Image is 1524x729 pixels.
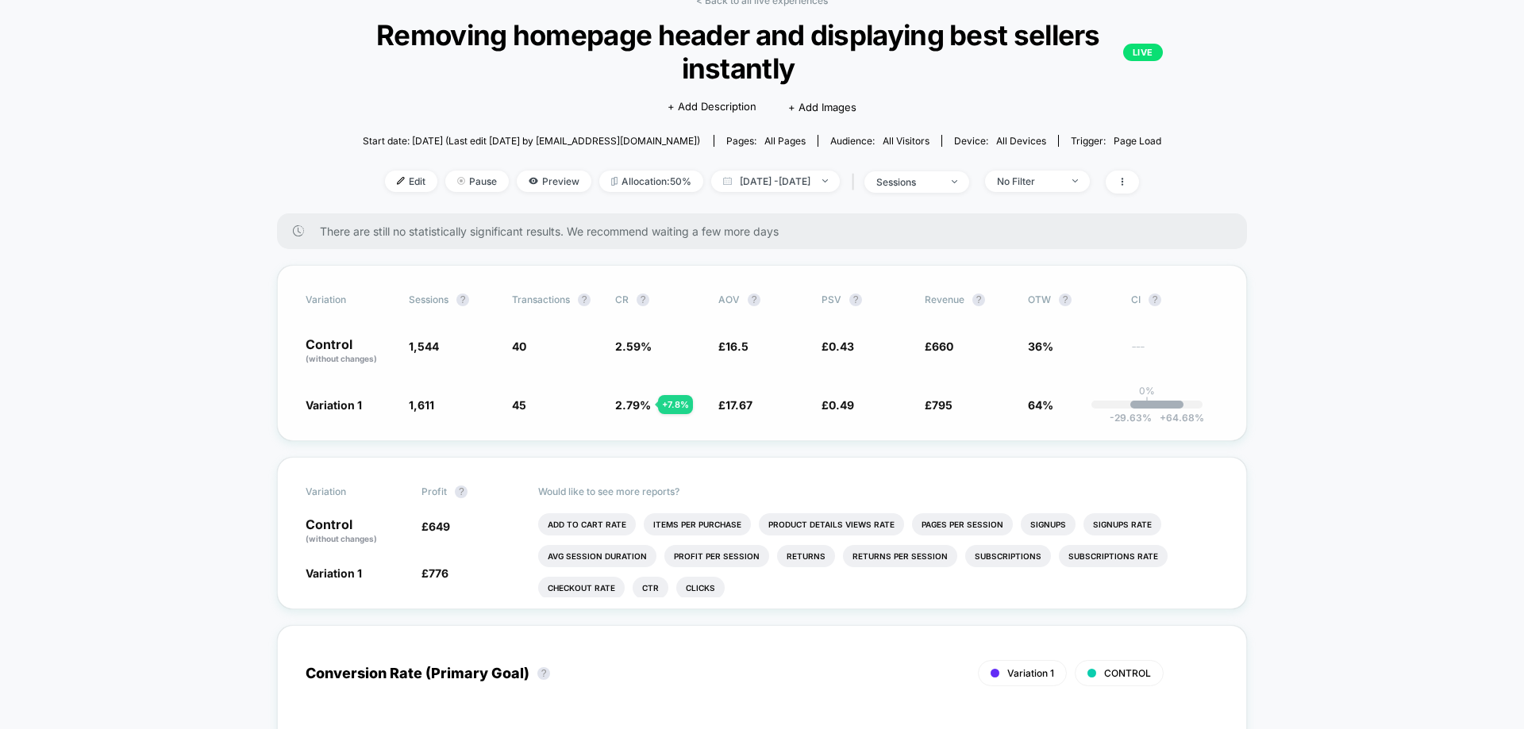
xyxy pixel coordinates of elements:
span: Page Load [1114,135,1161,147]
span: + Add Images [788,101,856,113]
div: No Filter [997,175,1060,187]
li: Returns Per Session [843,545,957,567]
li: Returns [777,545,835,567]
span: 649 [429,520,450,533]
span: £ [718,398,752,412]
span: Transactions [512,294,570,305]
span: Variation [306,294,393,306]
img: rebalance [611,177,618,186]
img: end [952,180,957,183]
button: ? [578,294,591,306]
span: £ [421,520,450,533]
span: £ [421,566,448,580]
button: ? [1059,294,1072,306]
span: Variation 1 [306,398,362,412]
li: Profit Per Session [664,545,769,567]
span: Variation 1 [306,566,362,580]
span: 45 [512,398,526,412]
div: sessions [876,176,940,188]
span: 40 [512,340,526,353]
span: Start date: [DATE] (Last edit [DATE] by [EMAIL_ADDRESS][DOMAIN_NAME]) [363,135,700,147]
span: All Visitors [883,135,929,147]
img: end [822,179,828,182]
button: ? [537,667,550,680]
img: end [1072,179,1078,182]
span: (without changes) [306,354,377,363]
li: Signups [1021,513,1076,535]
li: Subscriptions Rate [1059,545,1168,567]
span: 2.59 % [615,340,652,353]
span: Variation 1 [1007,667,1054,679]
span: [DATE] - [DATE] [711,171,840,192]
button: ? [849,294,862,306]
button: ? [1149,294,1161,306]
li: Items Per Purchase [644,513,751,535]
button: ? [455,485,468,498]
span: £ [822,398,854,412]
span: 660 [932,340,953,353]
li: Subscriptions [965,545,1051,567]
img: edit [397,177,405,185]
p: Would like to see more reports? [538,485,1219,497]
span: 795 [932,398,952,412]
span: £ [925,340,953,353]
span: Revenue [925,294,964,305]
span: 1,544 [409,340,439,353]
span: 0.43 [829,340,854,353]
button: ? [456,294,469,306]
span: Preview [517,171,591,192]
span: £ [822,340,854,353]
button: ? [748,294,760,306]
li: Product Details Views Rate [759,513,904,535]
span: 2.79 % [615,398,651,412]
span: 36% [1028,340,1053,353]
span: 64.68 % [1152,412,1204,424]
li: Ctr [633,577,668,599]
li: Pages Per Session [912,513,1013,535]
li: Checkout Rate [538,577,625,599]
p: Control [306,338,393,365]
span: OTW [1028,294,1115,306]
span: AOV [718,294,740,305]
span: Removing homepage header and displaying best sellers instantly [361,18,1163,85]
span: Pause [445,171,509,192]
div: + 7.8 % [658,395,693,414]
button: ? [972,294,985,306]
div: Audience: [830,135,929,147]
li: Clicks [676,577,725,599]
img: end [457,177,465,185]
span: 0.49 [829,398,854,412]
span: all pages [764,135,806,147]
span: (without changes) [306,534,377,543]
p: LIVE [1123,44,1163,61]
span: CONTROL [1104,667,1151,679]
p: 0% [1139,385,1155,397]
li: Add To Cart Rate [538,513,636,535]
span: Device: [941,135,1058,147]
span: 1,611 [409,398,434,412]
span: 64% [1028,398,1053,412]
p: | [1145,397,1149,409]
span: CI [1131,294,1218,306]
span: + [1160,412,1166,424]
div: Pages: [726,135,806,147]
div: Trigger: [1071,135,1161,147]
span: 776 [429,566,448,580]
p: Control [306,518,406,545]
span: CR [615,294,629,305]
span: There are still no statistically significant results. We recommend waiting a few more days [320,224,1215,238]
span: Edit [385,171,437,192]
span: Variation [306,485,393,498]
span: all devices [996,135,1046,147]
li: Signups Rate [1083,513,1161,535]
span: Allocation: 50% [599,171,703,192]
button: ? [637,294,649,306]
span: 17.67 [725,398,752,412]
img: calendar [723,177,732,185]
span: Profit [421,485,447,497]
span: --- [1131,342,1218,365]
span: £ [718,340,749,353]
span: PSV [822,294,841,305]
li: Avg Session Duration [538,545,656,567]
span: -29.63 % [1110,412,1152,424]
